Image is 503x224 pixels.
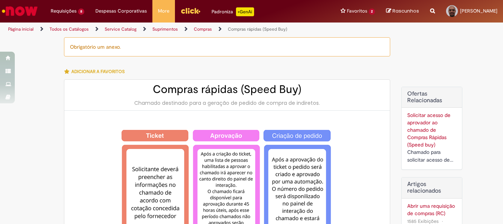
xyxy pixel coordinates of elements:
span: Rascunhos [392,7,419,14]
img: ServiceNow [1,4,39,18]
a: Rascunhos [386,8,419,15]
a: Página inicial [8,26,34,32]
p: +GenAi [236,7,254,16]
div: Obrigatório um anexo. [64,37,390,56]
a: Suprimentos [152,26,178,32]
h3: Artigos relacionados [407,181,456,194]
div: Padroniza [212,7,254,16]
span: [PERSON_NAME] [460,8,497,14]
a: Todos os Catálogos [50,26,89,32]
a: Compras rápidas (Speed Buy) [228,26,287,32]
span: Requisições [51,7,77,15]
h2: Compras rápidas (Speed Buy) [72,83,382,96]
h2: Ofertas Relacionadas [407,91,456,104]
div: Chamado para solicitar acesso de aprovador ao ticket de Speed buy [407,148,456,164]
span: Despesas Corporativas [95,7,147,15]
a: Abrir uma requisição de compras (RC) [407,202,456,217]
span: 2 [369,8,375,15]
span: Adicionar a Favoritos [71,69,125,75]
div: Chamado destinado para a geração de pedido de compra de indiretos. [72,99,382,107]
a: Solicitar acesso de aprovador ao chamado de Compras Rápidas (Speed buy) [407,112,450,148]
ul: Trilhas de página [6,23,330,36]
button: Adicionar a Favoritos [64,64,129,79]
span: More [158,7,169,15]
div: Ofertas Relacionadas [401,87,462,170]
a: Compras [194,26,212,32]
a: Service Catalog [105,26,136,32]
img: click_logo_yellow_360x200.png [180,5,200,16]
span: Favoritos [347,7,367,15]
span: 8 [78,8,84,15]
